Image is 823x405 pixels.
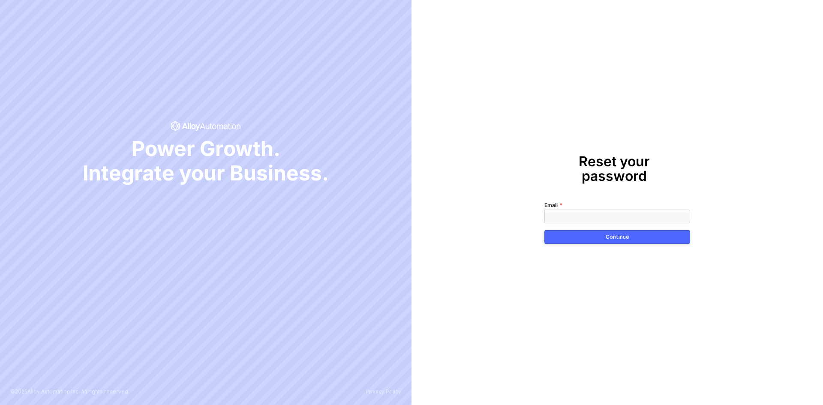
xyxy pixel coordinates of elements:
span: Power Growth. Integrate your Business. [83,136,329,186]
a: Privacy Policy [366,389,401,395]
div: Continue [606,234,629,240]
label: Email [544,201,563,210]
input: Email [544,210,690,223]
p: © 2025 Alloy Automation Inc. All rights reserved. [10,389,129,395]
span: icon-success [171,121,241,131]
button: Continue [544,230,690,244]
h1: Reset your password [544,154,684,183]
